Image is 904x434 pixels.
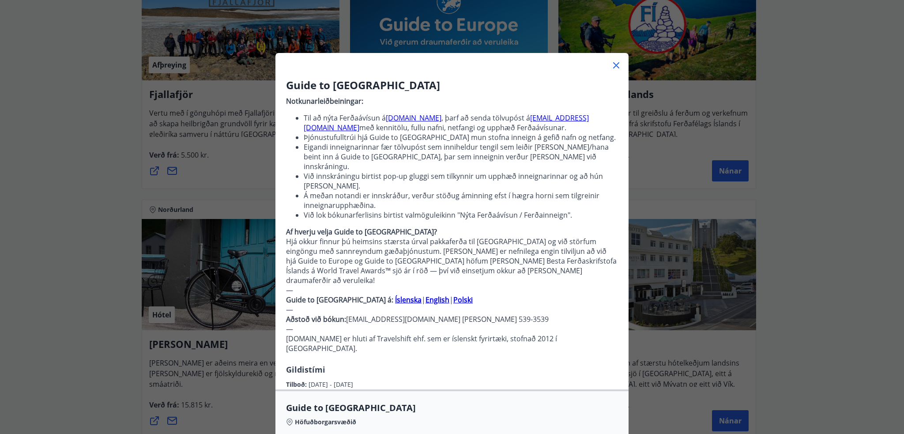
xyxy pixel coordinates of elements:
[286,364,325,375] span: Gildistími
[286,237,618,285] p: Hjá okkur finnur þú heimsins stærsta úrval pakkaferða til [GEOGRAPHIC_DATA] og við störfum eingön...
[304,210,618,220] li: Við lok bókunarferlisins birtist valmöguleikinn "Nýta Ferðaávísun / Ferðainneign".
[286,324,618,334] p: —
[286,305,618,314] p: —
[286,78,618,93] h3: Guide to [GEOGRAPHIC_DATA]
[304,142,618,171] li: Eigandi inneignarinnar fær tölvupóst sem inniheldur tengil sem leiðir [PERSON_NAME]/hana beint in...
[286,314,346,324] strong: Aðstoð við bókun:
[395,295,422,305] a: Íslenska
[286,314,618,324] p: [EMAIL_ADDRESS][DOMAIN_NAME] [PERSON_NAME] 539-3539
[304,171,618,191] li: Við innskráningu birtist pop-up gluggi sem tilkynnir um upphæð inneignarinnar og að hún [PERSON_N...
[286,285,618,295] p: —
[304,113,589,132] a: [EMAIL_ADDRESS][DOMAIN_NAME]
[304,191,618,210] li: Á meðan notandi er innskráður, verður stöðug áminning efst í hægra horni sem tilgreinir inneignar...
[386,113,441,123] a: [DOMAIN_NAME]
[286,380,309,389] span: Tilboð :
[286,402,618,414] span: Guide to [GEOGRAPHIC_DATA]
[286,295,618,305] p: | |
[304,113,618,132] li: Til að nýta Ferðaávísun á , þarf að senda tölvupóst á með kennitölu, fullu nafni, netfangi og upp...
[286,227,437,237] strong: Af hverju velja Guide to [GEOGRAPHIC_DATA]?
[426,295,449,305] a: English
[309,380,353,389] span: [DATE] - [DATE]
[453,295,473,305] a: Polski
[304,132,618,142] li: Þjónustufulltrúi hjá Guide to [GEOGRAPHIC_DATA] mun stofna inneign á gefið nafn og netfang.
[286,96,363,106] strong: Notkunarleiðbeiningar:
[286,334,618,353] p: [DOMAIN_NAME] er hluti af Travelshift ehf. sem er íslenskt fyrirtæki, stofnað 2012 í [GEOGRAPHIC_...
[295,418,356,426] span: Höfuðborgarsvæðið
[286,295,393,305] strong: Guide to [GEOGRAPHIC_DATA] á:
